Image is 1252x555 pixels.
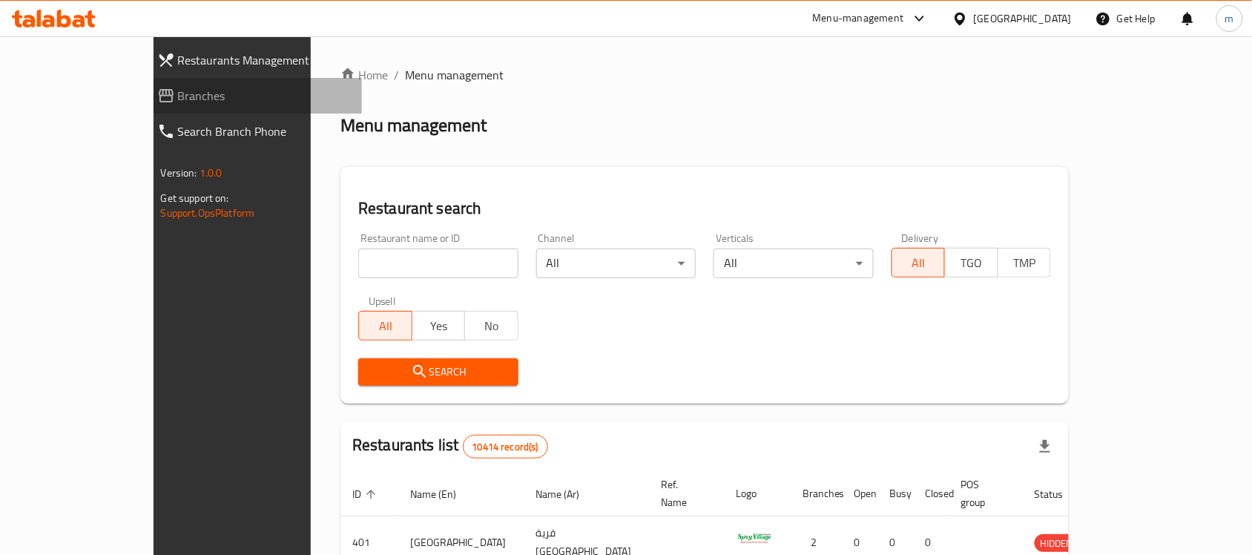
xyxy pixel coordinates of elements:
label: Upsell [369,296,396,306]
a: Support.OpsPlatform [161,203,255,223]
th: Branches [791,471,843,516]
a: Search Branch Phone [145,114,363,149]
span: TMP [1004,252,1046,274]
span: HIDDEN [1035,535,1079,552]
span: Name (Ar) [536,485,599,503]
th: Logo [724,471,791,516]
div: Menu-management [813,10,904,27]
button: All [892,248,946,277]
label: Delivery [902,233,939,243]
button: TMP [998,248,1052,277]
h2: Restaurant search [358,197,1051,220]
h2: Menu management [340,114,487,137]
span: Search [370,363,507,381]
th: Closed [914,471,949,516]
button: Yes [412,311,466,341]
span: 10414 record(s) [464,440,547,454]
input: Search for restaurant name or ID.. [358,249,518,278]
span: Status [1035,485,1083,503]
button: All [358,311,412,341]
span: All [898,252,940,274]
span: Branches [178,87,351,105]
span: Menu management [405,66,504,84]
h2: Restaurants list [352,434,548,459]
a: Branches [145,78,363,114]
span: m [1225,10,1234,27]
div: Export file [1027,429,1063,464]
div: [GEOGRAPHIC_DATA] [974,10,1072,27]
span: Restaurants Management [178,51,351,69]
button: Search [358,358,518,386]
div: All [536,249,696,278]
th: Open [843,471,878,516]
span: All [365,315,406,337]
span: ID [352,485,380,503]
span: No [471,315,513,337]
span: Version: [161,163,197,183]
span: 1.0.0 [200,163,223,183]
button: No [464,311,518,341]
span: Ref. Name [661,476,706,511]
div: Total records count [463,435,548,459]
span: Get support on: [161,188,229,208]
li: / [394,66,399,84]
span: TGO [951,252,992,274]
span: POS group [961,476,1005,511]
nav: breadcrumb [340,66,1069,84]
div: HIDDEN [1035,534,1079,552]
div: All [714,249,874,278]
a: Home [340,66,388,84]
th: Busy [878,471,914,516]
button: TGO [944,248,998,277]
span: Name (En) [410,485,475,503]
span: Yes [418,315,460,337]
a: Restaurants Management [145,42,363,78]
span: Search Branch Phone [178,122,351,140]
